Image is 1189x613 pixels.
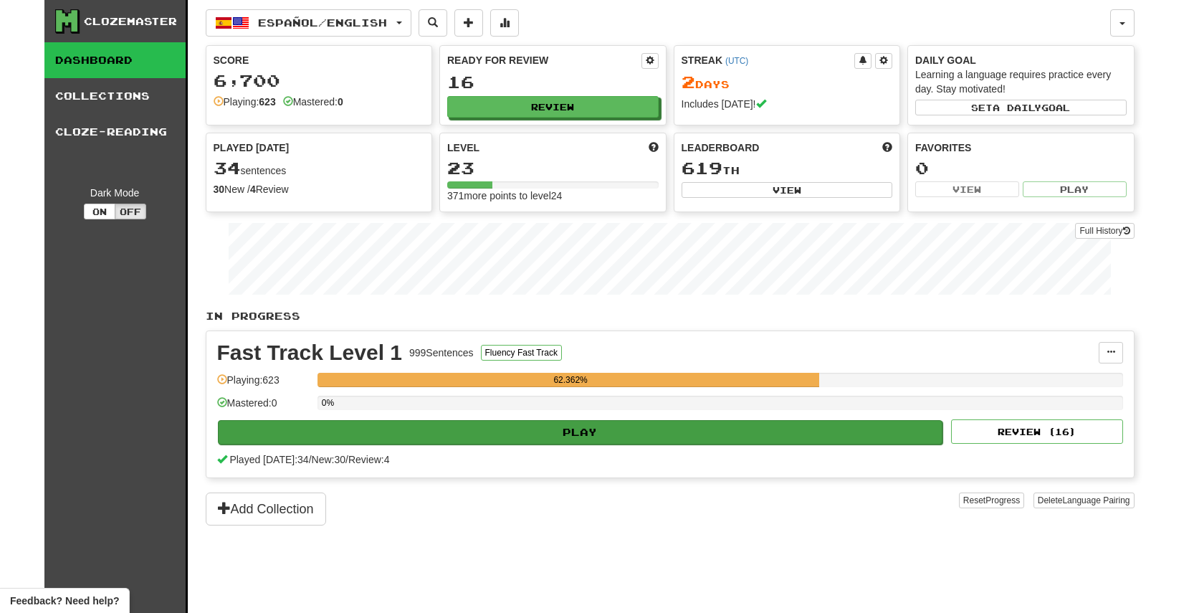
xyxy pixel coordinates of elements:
[214,141,290,155] span: Played [DATE]
[206,309,1135,323] p: In Progress
[915,181,1019,197] button: View
[217,396,310,419] div: Mastered: 0
[229,454,308,465] span: Played [DATE]: 34
[915,67,1127,96] div: Learning a language requires practice every day. Stay motivated!
[214,72,425,90] div: 6,700
[55,186,175,200] div: Dark Mode
[345,454,348,465] span: /
[649,141,659,155] span: Score more points to level up
[338,96,343,108] strong: 0
[419,9,447,37] button: Search sentences
[490,9,519,37] button: More stats
[1075,223,1134,239] a: Full History
[682,73,893,92] div: Day s
[258,16,387,29] span: Español / English
[682,72,695,92] span: 2
[312,454,345,465] span: New: 30
[447,159,659,177] div: 23
[454,9,483,37] button: Add sentence to collection
[44,114,186,150] a: Cloze-Reading
[882,141,892,155] span: This week in points, UTC
[682,159,893,178] div: th
[682,182,893,198] button: View
[951,419,1123,444] button: Review (16)
[214,182,425,196] div: New / Review
[115,204,146,219] button: Off
[1062,495,1130,505] span: Language Pairing
[409,346,474,360] div: 999 Sentences
[283,95,343,109] div: Mastered:
[1033,493,1135,508] button: DeleteLanguage Pairing
[214,159,425,178] div: sentences
[10,594,119,608] span: Open feedback widget
[959,493,1024,508] button: ResetProgress
[915,100,1127,115] button: Seta dailygoal
[217,342,403,363] div: Fast Track Level 1
[217,373,310,396] div: Playing: 623
[44,78,186,114] a: Collections
[725,56,748,66] a: (UTC)
[1023,181,1127,197] button: Play
[309,454,312,465] span: /
[348,454,390,465] span: Review: 4
[322,373,820,387] div: 62.362%
[682,53,855,67] div: Streak
[214,95,276,109] div: Playing:
[206,493,326,526] button: Add Collection
[915,159,1127,177] div: 0
[447,189,659,203] div: 371 more points to level 24
[993,103,1041,113] span: a daily
[84,204,115,219] button: On
[44,42,186,78] a: Dashboard
[206,9,411,37] button: Español/English
[915,53,1127,67] div: Daily Goal
[915,141,1127,155] div: Favorites
[214,158,241,178] span: 34
[259,96,275,108] strong: 623
[447,53,641,67] div: Ready for Review
[214,184,225,195] strong: 30
[682,158,722,178] span: 619
[218,420,943,445] button: Play
[447,141,479,155] span: Level
[481,345,562,361] button: Fluency Fast Track
[250,184,256,195] strong: 4
[682,141,760,155] span: Leaderboard
[985,495,1020,505] span: Progress
[84,14,177,29] div: Clozemaster
[682,97,893,111] div: Includes [DATE]!
[447,96,659,118] button: Review
[214,53,425,67] div: Score
[447,73,659,91] div: 16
